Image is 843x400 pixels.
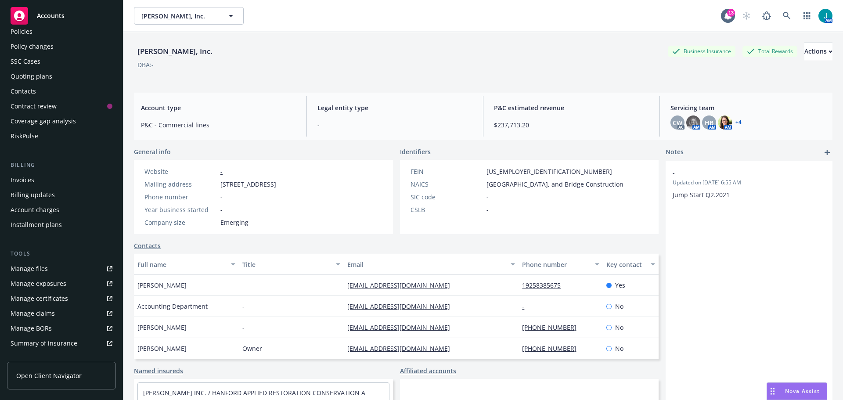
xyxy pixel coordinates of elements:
[7,25,116,39] a: Policies
[673,118,682,127] span: CW
[818,9,832,23] img: photo
[735,120,742,125] a: +4
[411,205,483,214] div: CSLB
[666,161,832,206] div: -Updated on [DATE] 6:55 AMJump Start Q2.2021
[767,383,778,400] div: Drag to move
[137,260,226,269] div: Full name
[11,40,54,54] div: Policy changes
[347,260,505,269] div: Email
[400,147,431,156] span: Identifiers
[486,205,489,214] span: -
[239,254,344,275] button: Title
[242,323,245,332] span: -
[718,115,732,130] img: photo
[522,323,584,332] a: [PHONE_NUMBER]
[606,260,645,269] div: Key contact
[7,188,116,202] a: Billing updates
[804,43,832,60] button: Actions
[144,192,217,202] div: Phone number
[317,103,472,112] span: Legal entity type
[7,99,116,113] a: Contract review
[767,382,827,400] button: Nova Assist
[11,25,32,39] div: Policies
[144,167,217,176] div: Website
[7,69,116,83] a: Quoting plans
[615,323,623,332] span: No
[11,292,68,306] div: Manage certificates
[220,218,249,227] span: Emerging
[522,302,531,310] a: -
[347,323,457,332] a: [EMAIL_ADDRESS][DOMAIN_NAME]
[347,281,457,289] a: [EMAIL_ADDRESS][DOMAIN_NAME]
[11,336,77,350] div: Summary of insurance
[137,60,154,69] div: DBA: -
[486,192,489,202] span: -
[400,366,456,375] a: Affiliated accounts
[242,302,245,311] span: -
[11,129,38,143] div: RiskPulse
[615,281,625,290] span: Yes
[7,203,116,217] a: Account charges
[798,7,816,25] a: Switch app
[11,203,59,217] div: Account charges
[486,180,623,189] span: [GEOGRAPHIC_DATA], and Bridge Construction
[11,321,52,335] div: Manage BORs
[220,192,223,202] span: -
[673,191,730,199] span: Jump Start Q2.2021
[144,180,217,189] div: Mailing address
[742,46,797,57] div: Total Rewards
[522,344,584,353] a: [PHONE_NUMBER]
[344,254,519,275] button: Email
[486,167,612,176] span: [US_EMPLOYER_IDENTIFICATION_NUMBER]
[220,167,223,176] a: -
[738,7,755,25] a: Start snowing
[7,277,116,291] span: Manage exposures
[7,129,116,143] a: RiskPulse
[220,180,276,189] span: [STREET_ADDRESS]
[134,7,244,25] button: [PERSON_NAME], Inc.
[615,344,623,353] span: No
[242,260,331,269] div: Title
[347,302,457,310] a: [EMAIL_ADDRESS][DOMAIN_NAME]
[134,46,216,57] div: [PERSON_NAME], Inc.
[7,218,116,232] a: Installment plans
[137,302,208,311] span: Accounting Department
[11,54,40,68] div: SSC Cases
[673,179,825,187] span: Updated on [DATE] 6:55 AM
[411,180,483,189] div: NAICS
[778,7,796,25] a: Search
[494,103,649,112] span: P&C estimated revenue
[11,69,52,83] div: Quoting plans
[134,366,183,375] a: Named insureds
[7,249,116,258] div: Tools
[727,9,735,17] div: 13
[705,118,713,127] span: HB
[7,306,116,321] a: Manage claims
[11,218,62,232] div: Installment plans
[411,192,483,202] div: SIC code
[137,344,187,353] span: [PERSON_NAME]
[11,262,48,276] div: Manage files
[686,115,700,130] img: photo
[11,306,55,321] div: Manage claims
[134,241,161,250] a: Contacts
[7,40,116,54] a: Policy changes
[7,173,116,187] a: Invoices
[494,120,649,130] span: $237,713.20
[141,11,217,21] span: [PERSON_NAME], Inc.
[11,173,34,187] div: Invoices
[666,147,684,158] span: Notes
[134,254,239,275] button: Full name
[242,344,262,353] span: Owner
[822,147,832,158] a: add
[7,321,116,335] a: Manage BORs
[317,120,472,130] span: -
[11,99,57,113] div: Contract review
[7,336,116,350] a: Summary of insurance
[144,205,217,214] div: Year business started
[758,7,775,25] a: Report a Bug
[11,188,55,202] div: Billing updates
[141,103,296,112] span: Account type
[16,371,82,380] span: Open Client Navigator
